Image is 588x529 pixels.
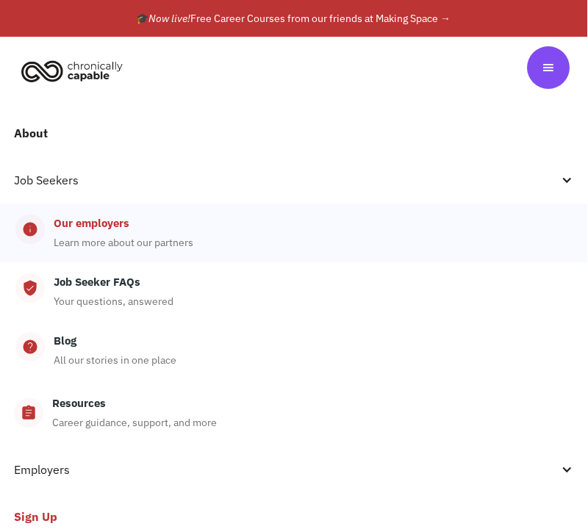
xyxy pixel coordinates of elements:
div: All our stories in one place [54,351,176,369]
div: Learn more about our partners [54,234,193,251]
div: 🎓 Free Career Courses from our friends at Making Space → [136,10,451,27]
div: Career guidance, support, and more [52,414,217,431]
div: Our employers [54,215,129,232]
div: verified_user [22,279,38,297]
div: Resources [52,395,106,412]
div: Employers [14,461,558,478]
div: Blog [54,332,76,350]
div: Job Seekers [14,171,558,189]
em: Now live! [148,12,190,25]
div: menu [527,46,570,89]
div: help_center [22,338,38,356]
div: Job Seeker FAQs [54,273,140,291]
img: Chronically Capable logo [17,54,127,87]
div: assignment [21,404,37,422]
a: home [17,54,134,87]
div: info [22,220,38,238]
div: Your questions, answered [54,292,173,310]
